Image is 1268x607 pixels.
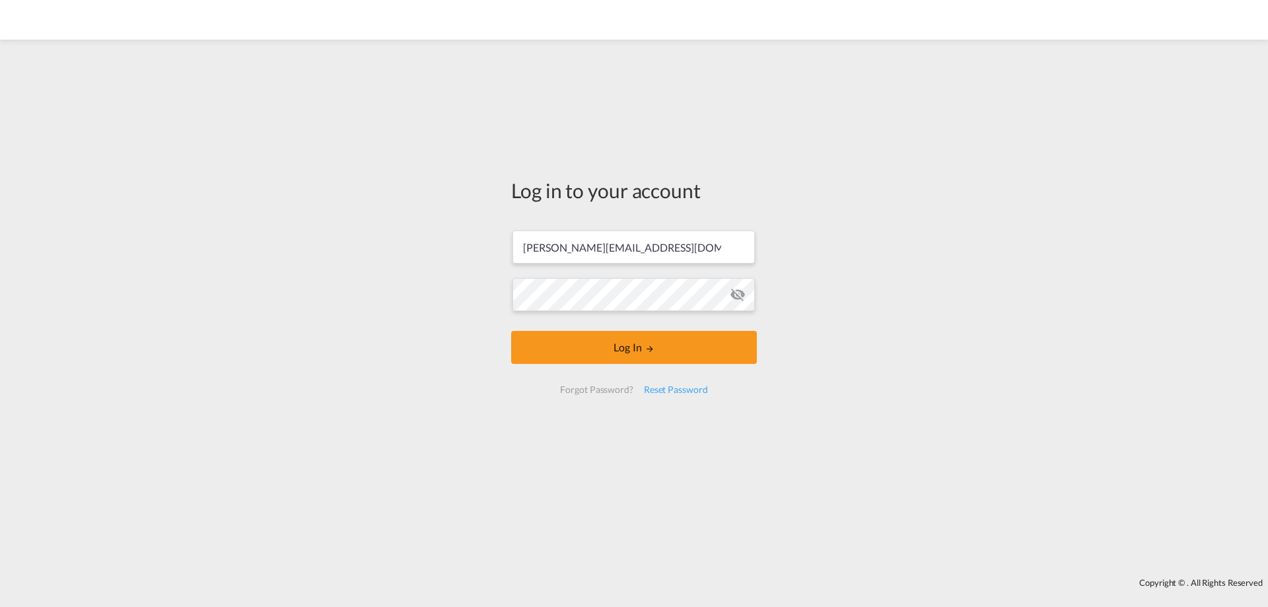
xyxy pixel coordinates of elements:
[512,231,755,264] input: Enter email/phone number
[511,331,757,364] button: LOGIN
[511,176,757,204] div: Log in to your account
[639,378,713,402] div: Reset Password
[730,287,746,303] md-icon: icon-eye-off
[555,378,638,402] div: Forgot Password?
